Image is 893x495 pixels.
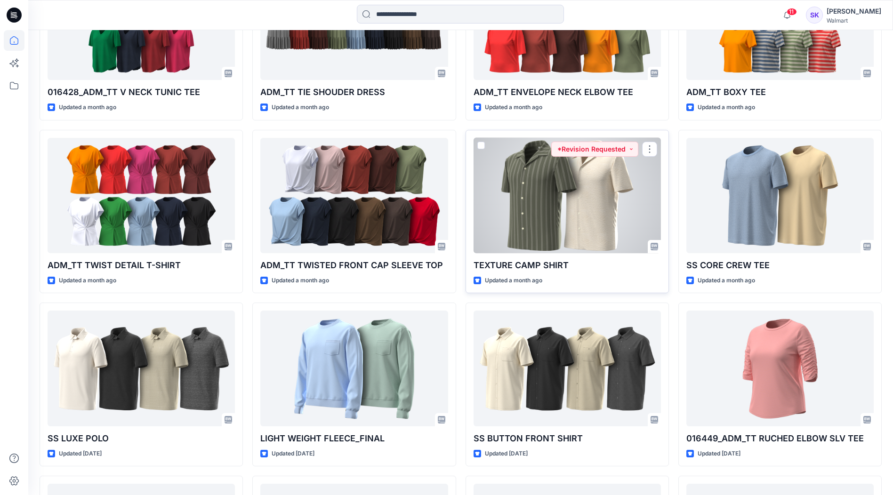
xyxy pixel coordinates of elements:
p: Updated [DATE] [59,449,102,459]
a: SS LUXE POLO [48,311,235,426]
p: ADM_TT BOXY TEE [686,86,874,99]
span: 11 [787,8,797,16]
p: Updated [DATE] [485,449,528,459]
a: LIGHT WEIGHT FLEECE_FINAL [260,311,448,426]
a: ADM_TT TWISTED FRONT CAP SLEEVE TOP [260,138,448,253]
a: ADM_TT TWIST DETAIL T-SHIRT [48,138,235,253]
a: TEXTURE CAMP SHIRT [474,138,661,253]
a: SS BUTTON FRONT SHIRT [474,311,661,426]
a: 016449_ADM_TT RUCHED ELBOW SLV TEE [686,311,874,426]
p: LIGHT WEIGHT FLEECE_FINAL [260,432,448,445]
p: Updated a month ago [698,276,755,286]
div: Walmart [827,17,881,24]
p: Updated a month ago [698,103,755,112]
div: SK [806,7,823,24]
a: SS CORE CREW TEE [686,138,874,253]
p: Updated [DATE] [272,449,314,459]
p: SS LUXE POLO [48,432,235,445]
p: SS BUTTON FRONT SHIRT [474,432,661,445]
div: [PERSON_NAME] [827,6,881,17]
p: Updated a month ago [59,276,116,286]
p: ADM_TT TWISTED FRONT CAP SLEEVE TOP [260,259,448,272]
p: 016428_ADM_TT V NECK TUNIC TEE [48,86,235,99]
p: ADM_TT TWIST DETAIL T-SHIRT [48,259,235,272]
p: Updated a month ago [59,103,116,112]
p: ADM_TT ENVELOPE NECK ELBOW TEE [474,86,661,99]
p: TEXTURE CAMP SHIRT [474,259,661,272]
p: Updated a month ago [485,103,542,112]
p: SS CORE CREW TEE [686,259,874,272]
p: Updated a month ago [485,276,542,286]
p: ADM_TT TIE SHOUDER DRESS [260,86,448,99]
p: Updated a month ago [272,103,329,112]
p: Updated [DATE] [698,449,740,459]
p: 016449_ADM_TT RUCHED ELBOW SLV TEE [686,432,874,445]
p: Updated a month ago [272,276,329,286]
